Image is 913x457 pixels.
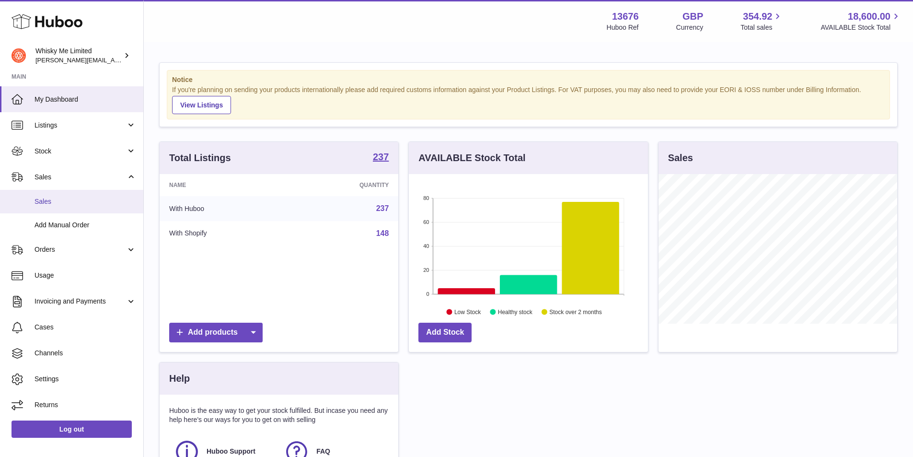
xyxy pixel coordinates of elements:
[35,271,136,280] span: Usage
[607,23,639,32] div: Huboo Ref
[169,406,389,424] p: Huboo is the easy way to get your stock fulfilled. But incase you need any help here's our ways f...
[373,152,389,164] a: 237
[821,10,901,32] a: 18,600.00 AVAILABLE Stock Total
[848,10,890,23] span: 18,600.00
[376,204,389,212] a: 237
[612,10,639,23] strong: 13676
[427,291,429,297] text: 0
[424,195,429,201] text: 80
[550,308,602,315] text: Stock over 2 months
[373,152,389,162] strong: 237
[682,10,703,23] strong: GBP
[676,23,704,32] div: Currency
[12,48,26,63] img: frances@whiskyshop.com
[35,221,136,230] span: Add Manual Order
[35,297,126,306] span: Invoicing and Payments
[376,229,389,237] a: 148
[35,147,126,156] span: Stock
[35,323,136,332] span: Cases
[498,308,533,315] text: Healthy stock
[35,400,136,410] span: Returns
[418,323,472,342] a: Add Stock
[35,95,136,104] span: My Dashboard
[740,10,783,32] a: 354.92 Total sales
[424,243,429,249] text: 40
[160,221,289,246] td: With Shopify
[160,174,289,196] th: Name
[160,196,289,221] td: With Huboo
[35,121,126,130] span: Listings
[35,47,122,65] div: Whisky Me Limited
[172,96,231,114] a: View Listings
[668,152,693,164] h3: Sales
[169,323,263,342] a: Add products
[424,219,429,225] text: 60
[740,23,783,32] span: Total sales
[172,85,885,114] div: If you're planning on sending your products internationally please add required customs informati...
[454,308,481,315] text: Low Stock
[35,56,192,64] span: [PERSON_NAME][EMAIL_ADDRESS][DOMAIN_NAME]
[35,349,136,358] span: Channels
[207,447,255,456] span: Huboo Support
[35,375,136,384] span: Settings
[289,174,399,196] th: Quantity
[169,372,190,385] h3: Help
[418,152,525,164] h3: AVAILABLE Stock Total
[743,10,772,23] span: 354.92
[424,267,429,273] text: 20
[35,173,126,182] span: Sales
[821,23,901,32] span: AVAILABLE Stock Total
[172,75,885,84] strong: Notice
[316,447,330,456] span: FAQ
[35,245,126,254] span: Orders
[35,197,136,206] span: Sales
[169,152,231,164] h3: Total Listings
[12,421,132,438] a: Log out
